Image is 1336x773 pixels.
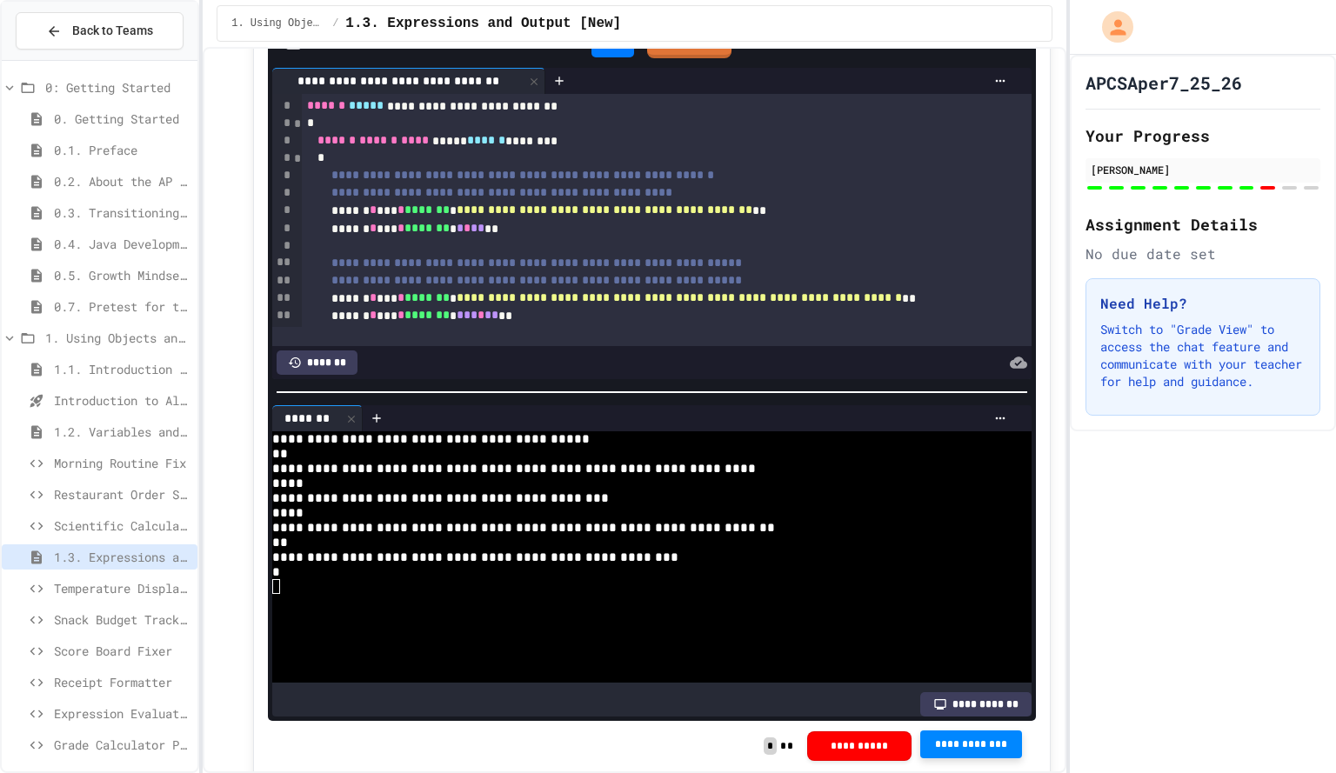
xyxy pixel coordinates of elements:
span: Expression Evaluator Fix [54,704,190,723]
span: 1.3. Expressions and Output [New] [54,548,190,566]
span: 0.1. Preface [54,141,190,159]
div: [PERSON_NAME] [1091,162,1315,177]
h3: Need Help? [1100,293,1306,314]
span: Introduction to Algorithms, Programming, and Compilers [54,391,190,410]
p: Switch to "Grade View" to access the chat feature and communicate with your teacher for help and ... [1100,321,1306,390]
h1: APCSAper7_25_26 [1085,70,1242,95]
button: Back to Teams [16,12,184,50]
span: 0: Getting Started [45,78,190,97]
span: Restaurant Order System [54,485,190,503]
span: 0. Getting Started [54,110,190,128]
span: / [332,17,338,30]
h2: Your Progress [1085,123,1320,148]
span: 0.2. About the AP CSA Exam [54,172,190,190]
span: 0.7. Pretest for the AP CSA Exam [54,297,190,316]
span: Score Board Fixer [54,642,190,660]
h2: Assignment Details [1085,212,1320,237]
span: 1.2. Variables and Data Types [54,423,190,441]
div: My Account [1084,7,1138,47]
span: 0.3. Transitioning from AP CSP to AP CSA [54,203,190,222]
span: Snack Budget Tracker [54,610,190,629]
span: 1.1. Introduction to Algorithms, Programming, and Compilers [54,360,190,378]
span: Temperature Display Fix [54,579,190,597]
span: 1.3. Expressions and Output [New] [345,13,621,34]
span: Back to Teams [72,22,153,40]
div: No due date set [1085,243,1320,264]
span: 1. Using Objects and Methods [231,17,325,30]
span: Grade Calculator Pro [54,736,190,754]
span: Scientific Calculator [54,516,190,535]
span: Morning Routine Fix [54,454,190,472]
span: 0.5. Growth Mindset and Pair Programming [54,266,190,284]
span: Receipt Formatter [54,673,190,691]
span: 0.4. Java Development Environments [54,235,190,253]
span: 1. Using Objects and Methods [45,329,190,347]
